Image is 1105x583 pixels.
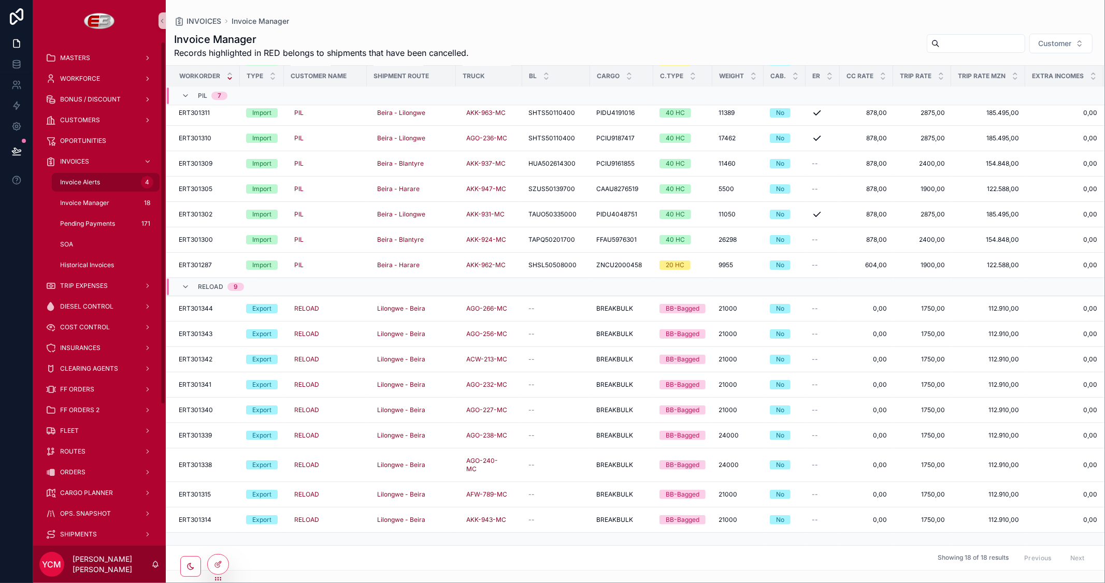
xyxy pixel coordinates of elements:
div: Import [252,134,271,143]
a: 604,00 [846,261,887,269]
span: SZUS50139700 [528,185,575,193]
span: AKK-963-MC [466,109,506,117]
span: 0,00 [1031,134,1097,142]
a: 9955 [719,261,757,269]
div: No [776,184,784,194]
span: 2875,00 [899,109,945,117]
a: 11460 [719,159,757,168]
span: 878,00 [846,210,887,218]
a: Pending Payments171 [52,214,160,233]
a: 0,00 [1031,304,1097,313]
span: ERT301344 [179,304,213,313]
span: TAPQ50201700 [528,236,575,244]
div: 4 [141,176,153,188]
a: RELOAD [290,302,323,315]
a: No [770,235,799,244]
span: ERT301300 [179,236,213,244]
a: Beira - Blantyre [373,231,450,248]
span: PCIU9161855 [596,159,635,168]
a: 0,00 [1031,159,1097,168]
a: PIDU4048751 [596,210,647,218]
div: No [776,159,784,168]
span: AKK-937-MC [466,159,506,168]
div: Import [252,108,271,118]
a: 40 HC [659,210,706,219]
span: Beira - Lilongwe [377,134,425,142]
a: No [770,184,799,194]
span: 112.910,00 [957,304,1019,313]
a: AKK-962-MC [462,259,510,271]
span: Lilongwe - Beira [377,304,425,313]
a: PIL [290,157,308,170]
a: OPORTUNITIES [39,132,160,150]
span: Beira - Harare [377,261,420,269]
a: 40 HC [659,184,706,194]
span: 1900,00 [899,185,945,193]
span: CUSTOMERS [60,116,100,124]
span: -- [812,185,818,193]
span: SHSL50508000 [528,261,577,269]
a: 122.588,00 [957,261,1019,269]
a: 2875,00 [899,210,945,218]
span: 2400,00 [899,159,945,168]
span: Beira - Blantyre [377,236,424,244]
span: 878,00 [846,236,887,244]
div: 40 HC [666,159,685,168]
a: 1750,00 [899,304,945,313]
a: AKK-947-MC [462,181,516,197]
a: No [770,210,799,219]
span: ERT301302 [179,210,212,218]
a: 11050 [719,210,757,218]
a: ERT301300 [179,236,234,244]
a: 185.495,00 [957,134,1019,142]
a: Import [246,159,278,168]
a: Beira - Blantyre [373,155,450,172]
a: FFAU5976301 [596,236,647,244]
a: Lilongwe - Beira [373,300,450,317]
a: No [770,304,799,313]
a: Beira - Lilongwe [373,132,429,144]
a: AKK-937-MC [462,157,510,170]
span: 9955 [719,261,733,269]
a: TAUO50335000 [528,210,584,218]
a: PIL [290,155,361,172]
div: 20 HC [666,260,684,270]
div: Import [252,210,271,219]
a: 11389 [719,109,757,117]
span: -- [812,236,818,244]
a: 20 HC [659,260,706,270]
a: 878,00 [846,185,887,193]
span: 0,00 [1031,261,1097,269]
span: COST CONTROL [60,323,110,331]
a: SHTS50110400 [528,109,584,117]
a: Beira - Harare [373,183,424,195]
span: ERT301305 [179,185,212,193]
span: PIL [294,134,304,142]
span: PCIU9187417 [596,134,635,142]
div: 40 HC [666,184,685,194]
a: 1900,00 [899,261,945,269]
a: AGO-266-MC [462,300,516,317]
a: Beira - Blantyre [373,157,428,170]
a: SZUS50139700 [528,185,584,193]
a: SOA [52,235,160,254]
span: SHTS50110400 [528,134,575,142]
span: 11050 [719,210,736,218]
a: -- [812,185,834,193]
a: ERT301311 [179,109,234,117]
a: 878,00 [846,134,887,142]
span: 154.848,00 [957,236,1019,244]
a: AKK-924-MC [462,234,510,246]
a: 122.588,00 [957,185,1019,193]
a: Invoice Manager [232,16,289,26]
a: 185.495,00 [957,109,1019,117]
a: 0,00 [1031,109,1097,117]
span: ERT301287 [179,261,212,269]
a: PIL [290,234,308,246]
